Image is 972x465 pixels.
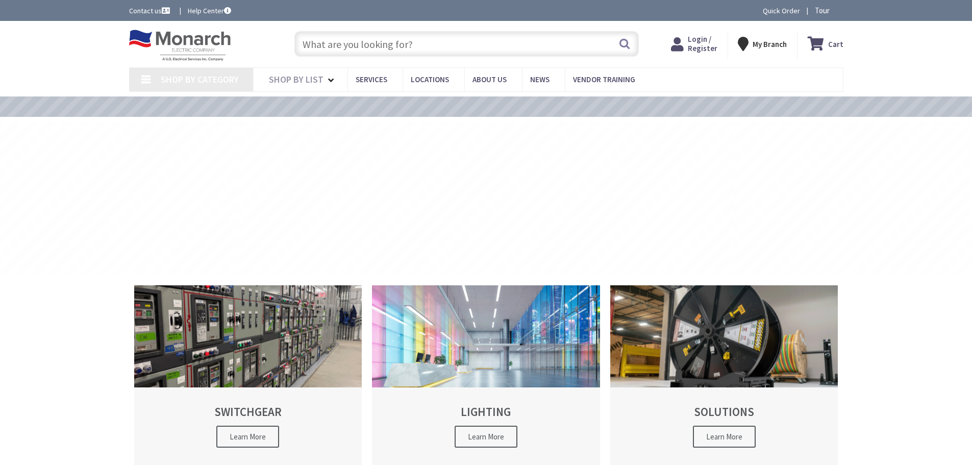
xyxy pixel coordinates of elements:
a: Contact us [129,6,172,16]
span: Shop By Category [161,74,239,85]
span: Tour [815,6,841,15]
a: Quick Order [763,6,800,16]
strong: My Branch [753,39,787,49]
span: Login / Register [688,34,717,53]
span: Learn More [455,426,517,448]
h2: LIGHTING [390,405,582,418]
span: About Us [472,75,507,84]
a: Help Center [188,6,231,16]
span: Services [356,75,387,84]
span: Locations [411,75,449,84]
div: My Branch [738,35,787,53]
img: Monarch Electric Company [129,30,231,61]
span: Shop By List [269,74,323,85]
span: News [530,75,550,84]
a: Cart [808,35,843,53]
h2: SOLUTIONS [628,405,820,418]
h2: SWITCHGEAR [152,405,344,418]
input: What are you looking for? [294,31,639,57]
a: Login / Register [671,35,717,53]
span: Learn More [216,426,279,448]
strong: Cart [828,35,843,53]
a: VIEW OUR VIDEO TRAINING LIBRARY [397,102,575,113]
span: Vendor Training [573,75,635,84]
span: Learn More [693,426,756,448]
